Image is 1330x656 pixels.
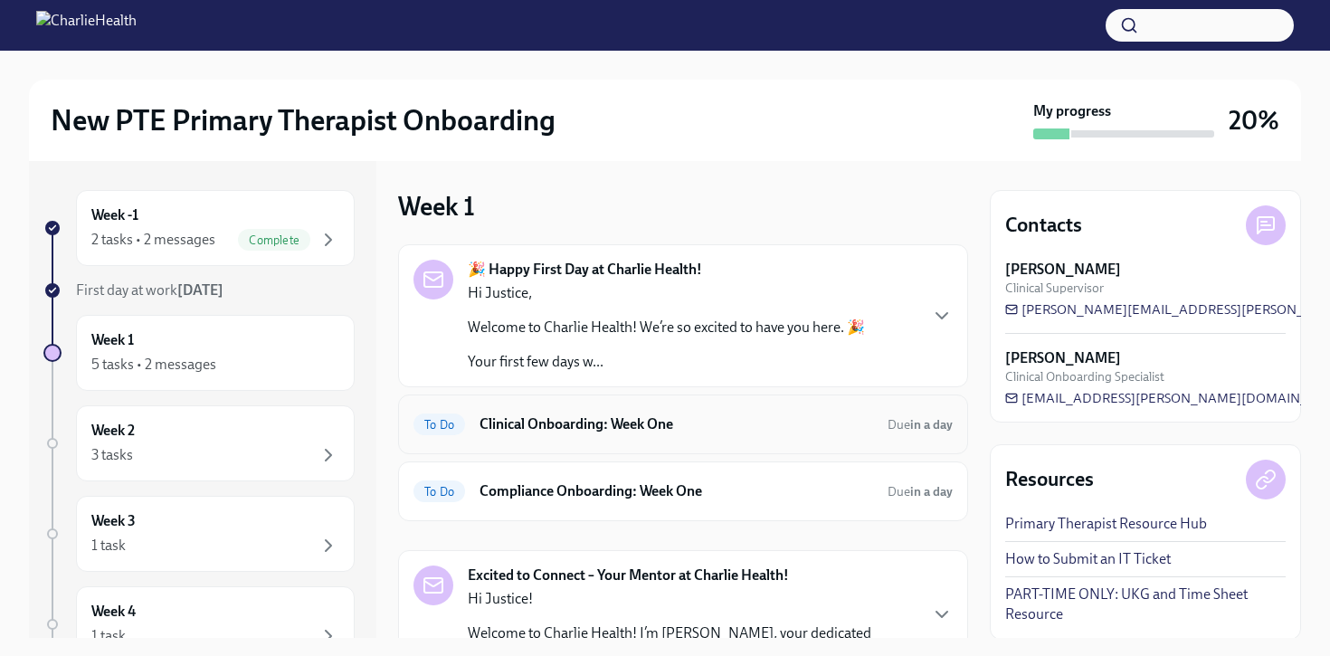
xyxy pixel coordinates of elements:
strong: Excited to Connect – Your Mentor at Charlie Health! [468,566,789,585]
div: 1 task [91,536,126,556]
span: October 11th, 2025 07:00 [888,416,953,433]
strong: in a day [910,484,953,499]
strong: [PERSON_NAME] [1005,348,1121,368]
h4: Resources [1005,466,1094,493]
a: Week -12 tasks • 2 messagesComplete [43,190,355,266]
span: To Do [413,418,465,432]
img: CharlieHealth [36,11,137,40]
span: To Do [413,485,465,499]
span: Complete [238,233,310,247]
a: To DoClinical Onboarding: Week OneDuein a day [413,410,953,439]
a: Week 15 tasks • 2 messages [43,315,355,391]
a: To DoCompliance Onboarding: Week OneDuein a day [413,477,953,506]
div: 5 tasks • 2 messages [91,355,216,375]
a: Primary Therapist Resource Hub [1005,514,1207,534]
span: Clinical Onboarding Specialist [1005,368,1164,385]
strong: in a day [910,417,953,433]
h6: Week 2 [91,421,135,441]
a: PART-TIME ONLY: UKG and Time Sheet Resource [1005,585,1286,624]
span: October 11th, 2025 07:00 [888,483,953,500]
h4: Contacts [1005,212,1082,239]
div: 1 task [91,626,126,646]
p: Hi Justice! [468,589,917,609]
div: 3 tasks [91,445,133,465]
span: Due [888,417,953,433]
h3: Week 1 [398,190,475,223]
h6: Week 1 [91,330,134,350]
a: Week 31 task [43,496,355,572]
a: How to Submit an IT Ticket [1005,549,1171,569]
span: Clinical Supervisor [1005,280,1104,297]
h6: Week -1 [91,205,138,225]
h2: New PTE Primary Therapist Onboarding [51,102,556,138]
h6: Week 3 [91,511,136,531]
strong: My progress [1033,101,1111,121]
p: Your first few days w... [468,352,865,372]
h6: Compliance Onboarding: Week One [480,481,873,501]
h6: Week 4 [91,602,136,622]
h3: 20% [1229,104,1279,137]
span: First day at work [76,281,223,299]
strong: [DATE] [177,281,223,299]
div: 2 tasks • 2 messages [91,230,215,250]
a: Week 23 tasks [43,405,355,481]
strong: 🎉 Happy First Day at Charlie Health! [468,260,702,280]
h6: Clinical Onboarding: Week One [480,414,873,434]
span: Due [888,484,953,499]
a: First day at work[DATE] [43,280,355,300]
strong: [PERSON_NAME] [1005,260,1121,280]
p: Welcome to Charlie Health! We’re so excited to have you here. 🎉 [468,318,865,338]
p: Hi Justice, [468,283,865,303]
